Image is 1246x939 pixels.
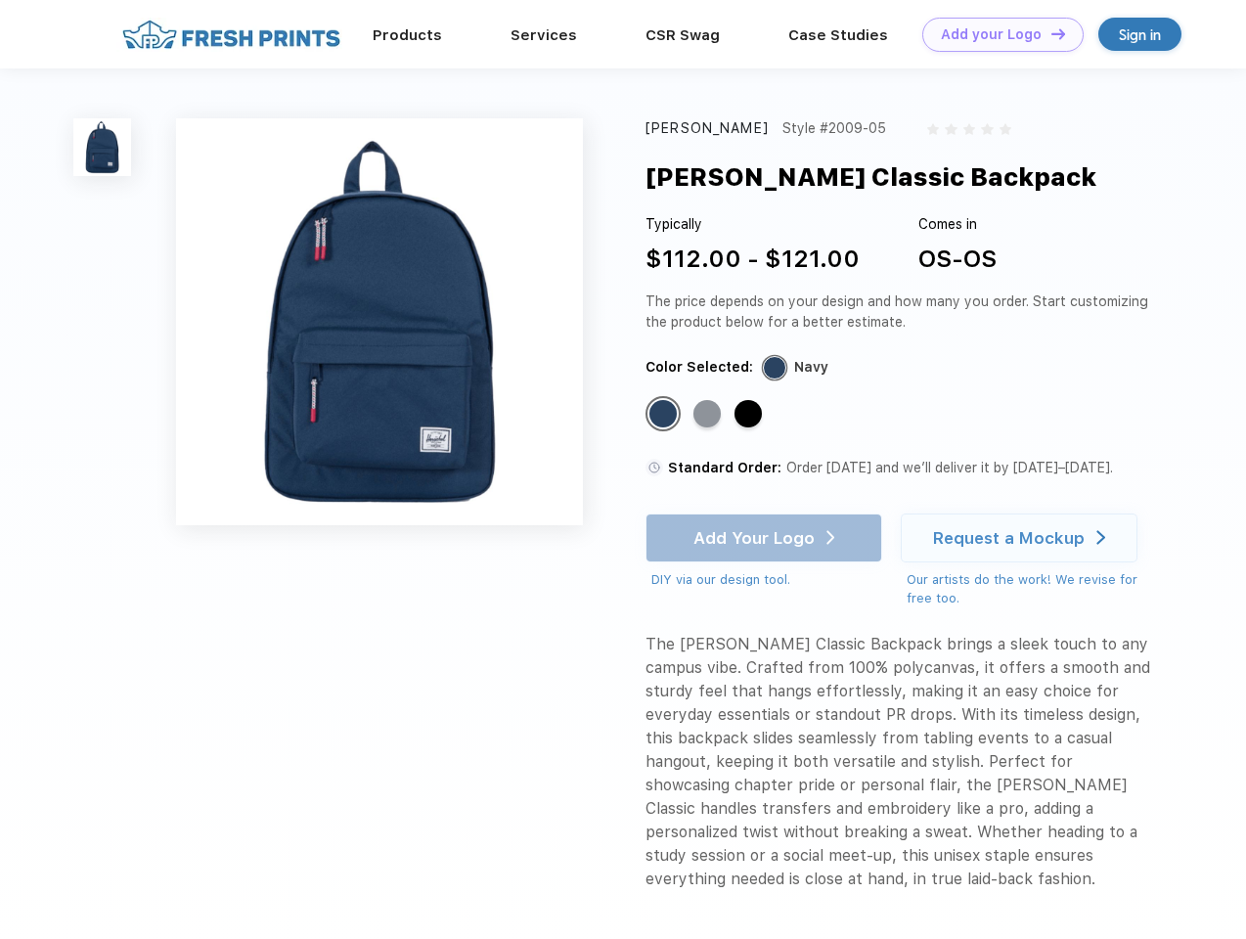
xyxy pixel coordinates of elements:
div: Sign in [1119,23,1161,46]
div: Request a Mockup [933,528,1085,548]
img: func=resize&h=640 [176,118,583,525]
div: Raven Crosshatch [693,400,721,427]
img: standard order [645,459,663,476]
img: gray_star.svg [927,123,939,135]
div: [PERSON_NAME] [645,118,769,139]
div: Style #2009-05 [782,118,886,139]
span: Standard Order: [668,460,781,475]
div: [PERSON_NAME] Classic Backpack [645,158,1096,196]
div: The price depends on your design and how many you order. Start customizing the product below for ... [645,291,1156,333]
div: $112.00 - $121.00 [645,242,860,277]
img: func=resize&h=100 [73,118,131,176]
div: Our artists do the work! We revise for free too. [907,570,1156,608]
div: Color Selected: [645,357,753,378]
div: Comes in [918,214,997,235]
img: fo%20logo%202.webp [116,18,346,52]
img: gray_star.svg [945,123,957,135]
div: Navy [649,400,677,427]
div: The [PERSON_NAME] Classic Backpack brings a sleek touch to any campus vibe. Crafted from 100% pol... [645,633,1156,891]
img: DT [1051,28,1065,39]
div: OS-OS [918,242,997,277]
div: Black [734,400,762,427]
img: white arrow [1096,530,1105,545]
div: Add your Logo [941,26,1042,43]
img: gray_star.svg [981,123,993,135]
div: Typically [645,214,860,235]
div: Navy [794,357,828,378]
div: DIY via our design tool. [651,570,882,590]
a: Products [373,26,442,44]
span: Order [DATE] and we’ll deliver it by [DATE]–[DATE]. [786,460,1113,475]
img: gray_star.svg [1000,123,1011,135]
a: Sign in [1098,18,1181,51]
img: gray_star.svg [963,123,975,135]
